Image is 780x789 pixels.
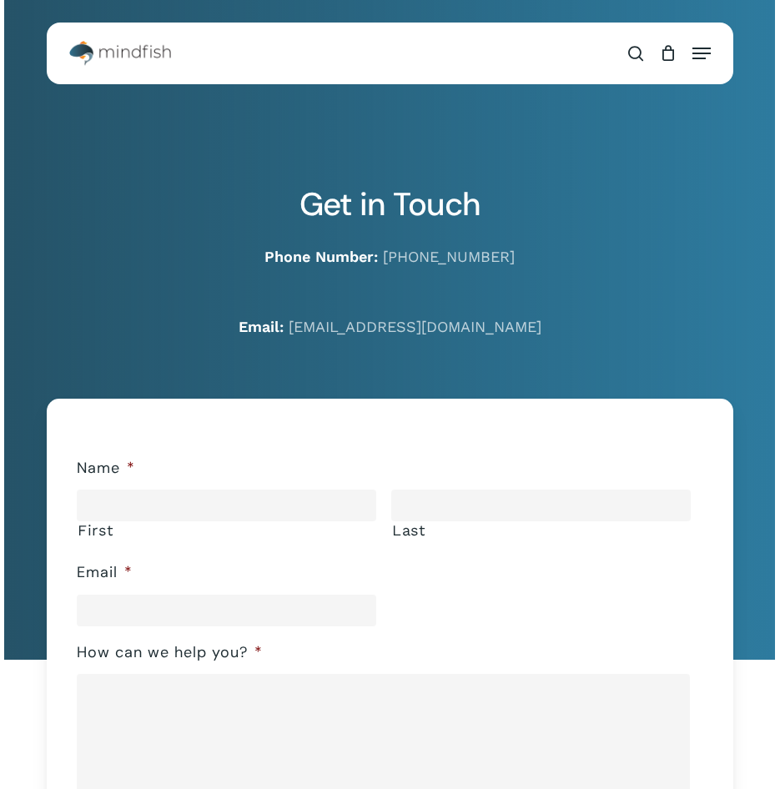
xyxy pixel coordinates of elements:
img: Mindfish Test Prep & Academics [69,41,171,66]
label: How can we help you? [77,643,263,662]
label: Email [77,563,133,582]
a: [EMAIL_ADDRESS][DOMAIN_NAME] [289,318,541,335]
h2: Get in Touch [47,185,733,224]
label: First [78,522,376,539]
strong: Phone Number: [264,248,378,265]
strong: Email: [239,318,284,335]
a: [PHONE_NUMBER] [383,248,515,265]
a: Cart [652,33,684,74]
label: Name [77,459,135,478]
a: Navigation Menu [692,45,711,62]
header: Main Menu [47,33,733,74]
label: Last [392,522,691,539]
